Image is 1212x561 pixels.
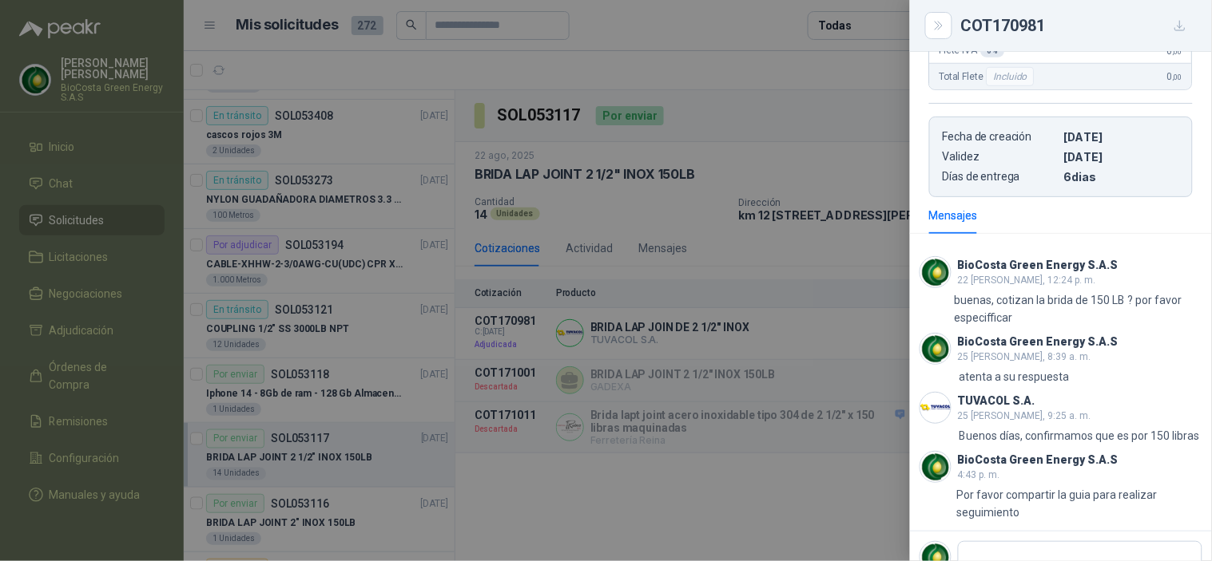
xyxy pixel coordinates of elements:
[987,67,1035,86] div: Incluido
[1173,47,1182,56] span: ,00
[960,427,1200,444] p: Buenos días, confirmamos que es por 150 libras
[1064,170,1179,184] p: 6 dias
[943,150,1058,164] p: Validez
[1173,73,1182,81] span: ,00
[929,16,948,35] button: Close
[958,397,1035,405] h3: TUVACOL S.A.
[1064,150,1179,164] p: [DATE]
[961,13,1193,38] div: COT170981
[1168,71,1182,82] span: 0
[920,257,951,287] img: Company Logo
[920,393,951,423] img: Company Logo
[958,338,1119,346] h3: BioCosta Green Energy S.A.S
[955,291,1202,326] p: buenas, cotizan la brida de 150 LB ? por favor especifficar
[958,469,1000,480] span: 4:43 p. m.
[958,410,1091,421] span: 25 [PERSON_NAME], 9:25 a. m.
[940,67,1038,86] span: Total Flete
[958,351,1091,362] span: 25 [PERSON_NAME], 8:39 a. m.
[920,334,951,364] img: Company Logo
[960,368,1070,385] p: atenta a su respuesta
[943,170,1058,184] p: Días de entrega
[1064,130,1179,144] p: [DATE]
[929,207,978,224] div: Mensajes
[958,456,1119,464] h3: BioCosta Green Energy S.A.S
[943,130,1058,144] p: Fecha de creación
[957,486,1202,521] p: Por favor compartir la guia para realizar seguimiento
[958,261,1119,270] h3: BioCosta Green Energy S.A.S
[920,452,951,482] img: Company Logo
[958,275,1096,286] span: 22 [PERSON_NAME], 12:24 p. m.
